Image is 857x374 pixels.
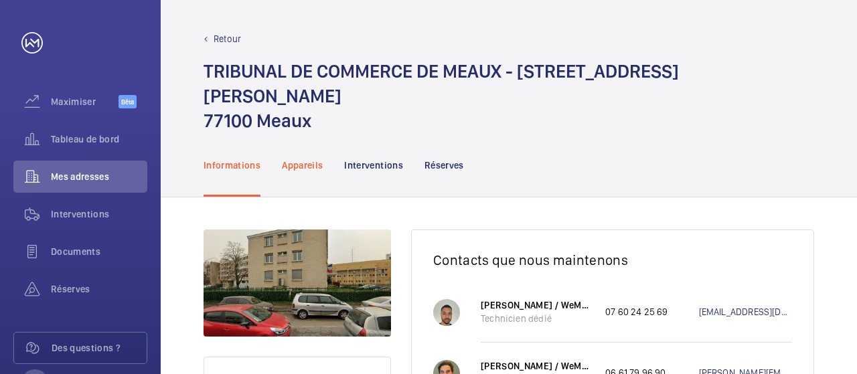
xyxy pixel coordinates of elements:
[282,160,323,171] font: Appareils
[481,300,625,310] font: [PERSON_NAME] / WeMaintain FR
[699,306,840,317] font: [EMAIL_ADDRESS][DOMAIN_NAME]
[481,361,625,371] font: [PERSON_NAME] / WeMaintain FR
[344,160,403,171] font: Interventions
[51,246,100,257] font: Documents
[481,313,552,324] font: Technicien dédié
[699,305,793,318] a: [EMAIL_ADDRESS][DOMAIN_NAME]
[51,209,110,219] font: Interventions
[51,134,119,145] font: Tableau de bord
[424,160,464,171] font: Réserves
[204,160,260,171] font: Informations
[121,98,134,106] font: Bêta
[52,343,121,353] font: Des questions ?
[605,306,668,317] font: 07 60 24 25 69
[433,252,628,268] font: Contacts que nous maintenons
[51,284,90,294] font: Réserves
[51,171,109,182] font: Mes adresses
[204,109,311,132] font: 77100 Meaux
[204,60,679,107] font: TRIBUNAL DE COMMERCE DE MEAUX - [STREET_ADDRESS][PERSON_NAME]
[51,96,96,107] font: Maximiser
[214,33,241,44] font: Retour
